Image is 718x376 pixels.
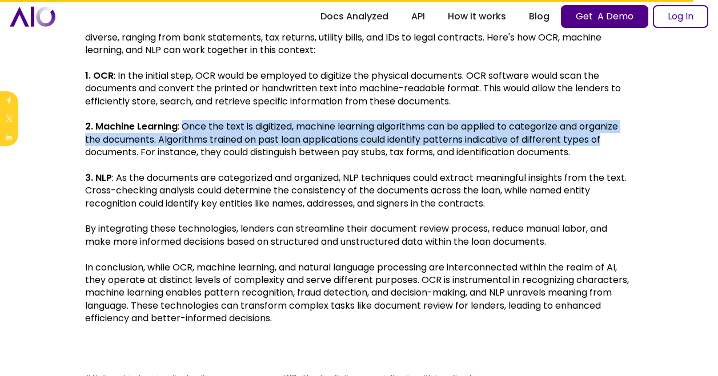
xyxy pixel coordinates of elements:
[85,159,633,172] p: ‍
[10,6,55,26] a: home
[85,171,112,184] strong: 3. NLP
[436,6,518,27] a: How it works
[85,120,178,133] strong: 2. Machine Learning
[518,6,561,27] a: Blog
[85,70,633,108] p: : In the initial step, OCR would be employed to digitize the physical documents. OCR software wou...
[653,5,708,28] a: Log In
[85,69,114,82] strong: 1. OCR
[85,261,633,325] p: In conclusion, while OCR, machine learning, and natural language processing are interconnected wi...
[85,108,633,120] p: ‍
[85,223,633,248] p: By integrating these technologies, lenders can streamline their document review process, reduce m...
[561,5,648,28] a: Get A Demo
[85,56,633,69] p: ‍
[85,18,633,56] p: Consider a scenario where lenders need to review numerous loan documents from applicants. These d...
[400,6,436,27] a: API
[309,6,400,27] a: Docs Analyzed
[85,210,633,223] p: ‍
[85,248,633,261] p: ‍
[85,172,633,210] p: : As the documents are categorized and organized, NLP techniques could extract meaningful insight...
[85,120,633,159] p: : Once the text is digitized, machine learning algorithms can be applied to categorize and organi...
